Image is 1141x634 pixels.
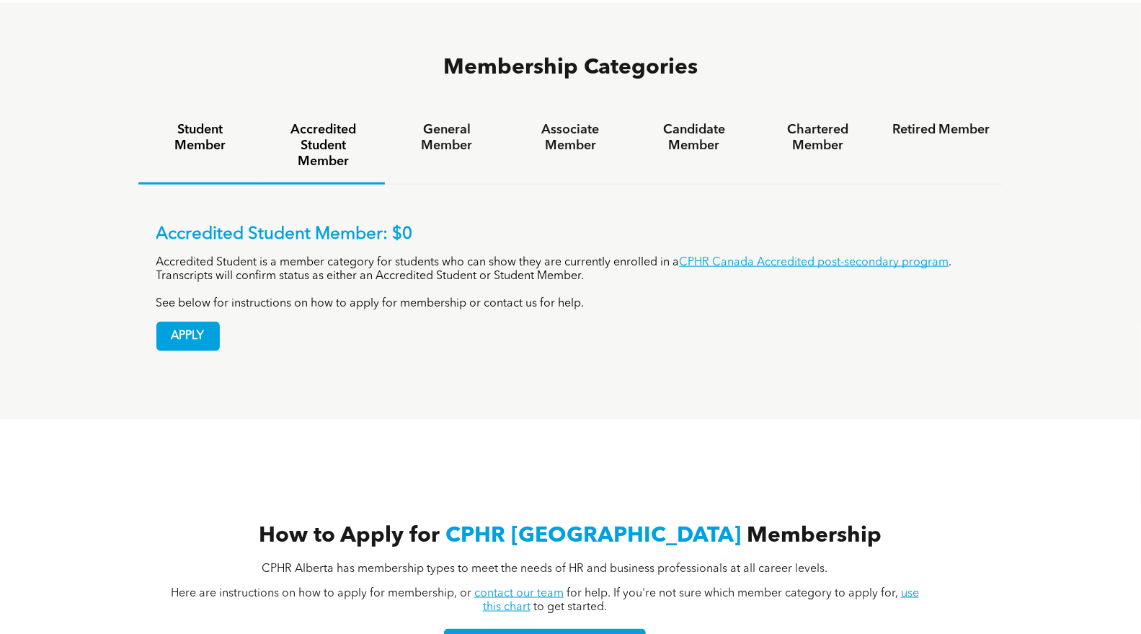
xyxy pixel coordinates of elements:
[398,122,495,154] h4: General Member
[892,122,990,138] h4: Retired Member
[157,322,219,351] span: APPLY
[156,297,985,311] p: See below for instructions on how to apply for membership or contact us for help.
[769,122,866,154] h4: Chartered Member
[680,257,949,268] a: CPHR Canada Accredited post-secondary program
[747,525,882,547] span: Membership
[262,563,827,575] span: CPHR Alberta has membership types to meet the needs of HR and business professionals at all caree...
[533,602,607,613] span: to get started.
[446,525,742,547] span: CPHR [GEOGRAPHIC_DATA]
[156,256,985,283] p: Accredited Student is a member category for students who can show they are currently enrolled in ...
[156,322,220,351] a: APPLY
[483,588,919,613] a: use this chart
[567,588,898,599] span: for help. If you're not sure which member category to apply for,
[474,588,564,599] a: contact our team
[645,122,742,154] h4: Candidate Member
[171,588,471,599] span: Here are instructions on how to apply for membership, or
[522,122,619,154] h4: Associate Member
[259,525,440,547] span: How to Apply for
[275,122,372,169] h4: Accredited Student Member
[156,224,985,245] p: Accredited Student Member: $0
[443,57,698,79] span: Membership Categories
[151,122,249,154] h4: Student Member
